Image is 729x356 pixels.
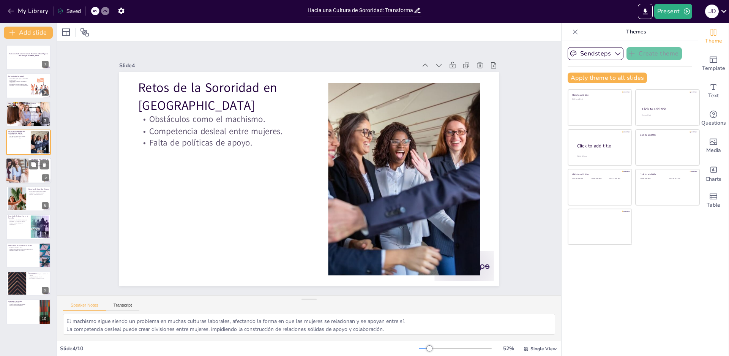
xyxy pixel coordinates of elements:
[145,62,319,115] p: Retos de la Sororidad en [GEOGRAPHIC_DATA]
[654,4,692,19] button: Present
[8,248,38,250] p: Aumento en la retención [PERSON_NAME] femenino.
[31,163,49,165] p: Implementar programas de mentoría.
[40,160,49,169] button: Delete Slide
[131,43,428,81] div: Slide 4
[42,259,49,266] div: 8
[57,8,81,15] div: Saved
[581,23,691,41] p: Themes
[8,75,28,77] p: Definición de Sororidad
[705,5,719,18] div: J d
[499,345,518,352] div: 52 %
[6,101,51,127] div: 3
[6,186,51,211] div: 6
[142,108,314,137] p: Competencia desleal entre mujeres.
[28,192,49,194] p: Mejora en la satisfacción laboral.
[705,175,721,184] span: Charts
[8,244,38,247] p: Cómo Medir el Éxito de la Sororidad
[626,47,682,60] button: Create theme
[698,132,729,160] div: Add images, graphics, shapes or video
[640,173,694,176] div: Click to add title
[669,178,693,180] div: Click to add text
[591,178,608,180] div: Click to add text
[29,160,38,169] button: Duplicate Slide
[28,188,49,190] p: Ejemplos de Sororidad Exitosa
[8,130,28,134] p: Retos de la Sororidad en [GEOGRAPHIC_DATA]
[702,64,725,73] span: Template
[572,173,626,176] div: Click to add title
[8,300,38,302] p: Llamado a la Acción
[705,4,719,19] button: J d
[63,303,106,311] button: Speaker Notes
[8,247,38,248] p: Establecer indicadores claros.
[698,187,729,214] div: Add a table
[6,73,51,98] div: 2
[42,61,49,68] div: 1
[42,231,49,237] div: 7
[698,78,729,105] div: Add text boxes
[63,314,555,335] textarea: El machismo sigue siendo un problema en muchas culturas laborales, afectando la forma en que las ...
[8,78,28,81] p: La sororidad implica apoyo y solidaridad entre mujeres.
[8,220,28,221] p: Beneficios en el ámbito laboral y social.
[568,73,647,83] button: Apply theme to all slides
[42,202,49,209] div: 6
[6,45,51,70] div: 1
[640,178,664,180] div: Click to add text
[705,37,722,45] span: Theme
[8,250,38,251] p: Satisfacción laboral como métrica.
[530,346,557,352] span: Single View
[31,165,49,166] p: Crear redes de apoyo.
[6,5,52,17] button: My Library
[23,113,63,115] p: Potencia el desarrollo profesional.
[8,221,28,223] p: Contribuye a la equidad de género.
[42,174,49,181] div: 5
[698,50,729,78] div: Add ready made slides
[4,27,53,39] button: Add slide
[8,302,38,304] p: Ser agentes de cambio.
[60,26,72,38] div: Layout
[8,137,28,139] p: Falta de políticas de apoyo.
[23,112,63,114] p: Mejora la comunicación y la colaboración.
[8,81,28,83] p: La sororidad fomenta un ambiente de colaboración.
[6,130,51,155] div: 4
[28,276,49,278] p: Mejora el ambiente laboral.
[308,5,413,16] input: Insert title
[8,215,28,219] p: Impacto de la Sororidad en la Sociedad
[9,53,48,57] strong: Hacia una Cultura de Sororidad: Transformando el Espacio Laboral en [GEOGRAPHIC_DATA]
[6,158,51,184] div: 5
[28,278,49,279] p: Contribuye a un cambio cultural.
[42,287,49,294] div: 9
[6,243,51,268] div: 8
[60,345,419,352] div: Slide 4 / 10
[572,93,626,97] div: Click to add title
[642,107,693,111] div: Click to add title
[640,133,694,136] div: Click to add title
[8,303,38,305] p: Promover la sororidad diariamente.
[42,89,49,96] div: 2
[141,119,312,149] p: Falta de políticas de apoyo.
[42,117,49,124] div: 3
[707,201,720,209] span: Table
[706,146,721,155] span: Media
[8,84,28,85] p: Es clave para construir redes de apoyo.
[28,272,49,274] p: Conclusiones
[8,85,28,86] p: Contribuye a una cultura laboral inclusiva.
[698,23,729,50] div: Change the overall theme
[568,47,623,60] button: Sendsteps
[609,178,626,180] div: Click to add text
[6,214,51,239] div: 7
[698,105,729,132] div: Get real-time input from your audience
[577,143,626,149] div: Click to add title
[28,194,49,195] p: Impacto en la productividad.
[31,158,49,163] p: Estrategias para Fomentar la Sororidad
[638,4,653,19] button: Export to PowerPoint
[23,111,63,112] p: Fomenta un clima de confianza.
[577,155,625,157] div: Click to add body
[642,114,692,116] div: Click to add text
[8,134,28,136] p: Obstáculos como el machismo.
[39,315,49,322] div: 10
[8,305,38,306] p: Construir un futuro equitativo.
[28,191,49,193] p: Empresas con políticas de sororidad.
[572,98,626,100] div: Click to add text
[106,303,140,311] button: Transcript
[8,103,49,105] p: Importancia de la Sororidad en el Trabajo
